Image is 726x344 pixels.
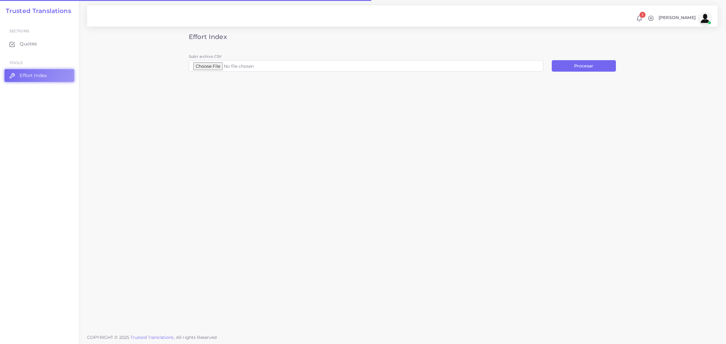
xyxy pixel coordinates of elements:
[20,72,47,79] span: Effort Index
[9,60,23,65] span: Tools
[20,41,37,47] span: Quotes
[189,54,221,59] label: Subir archivo CSV
[5,69,74,82] a: Effort Index
[552,60,616,72] button: Procesar
[9,29,29,33] span: Sections
[87,334,217,341] span: COPYRIGHT © 2025
[639,12,646,18] span: 1
[656,12,713,24] a: [PERSON_NAME]avatar
[659,15,696,20] span: [PERSON_NAME]
[634,15,645,22] a: 1
[2,7,71,15] a: Trusted Translations
[174,334,217,341] span: , All rights Reserved
[5,37,74,50] a: Quotes
[699,12,711,24] img: avatar
[189,33,616,41] h3: Effort Index
[130,335,174,340] a: Trusted Translations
